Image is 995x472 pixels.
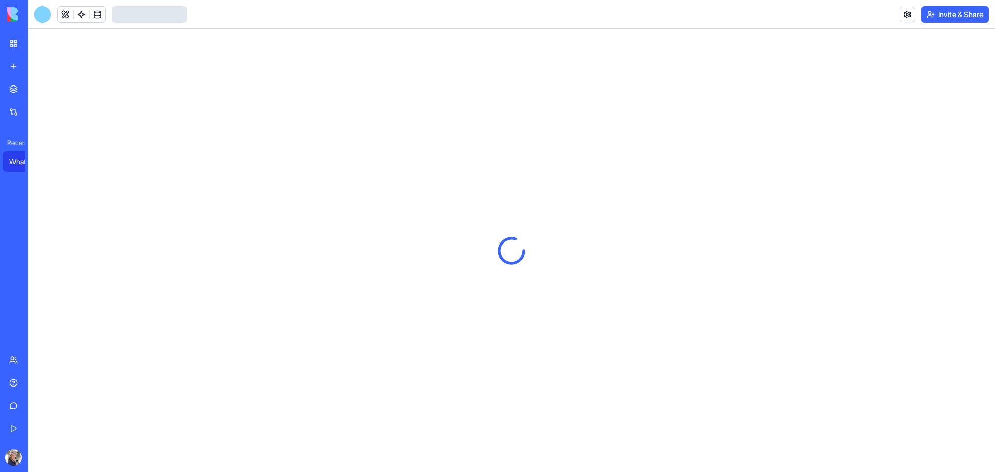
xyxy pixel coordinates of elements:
span: Recent [3,139,25,147]
img: ACg8ocKD21XnNZK0qAA3P1z3go0WUZUKtulSgf1hm7e8YCwcjKHDukRE=s96-c [5,449,22,466]
div: WhatsApp Support Bot [9,156,38,167]
img: logo [7,7,72,22]
button: Invite & Share [921,6,989,23]
a: WhatsApp Support Bot [3,151,45,172]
